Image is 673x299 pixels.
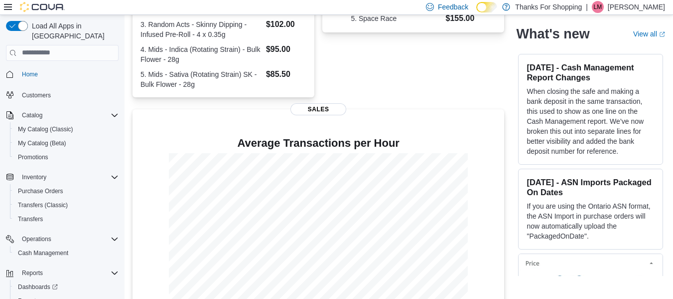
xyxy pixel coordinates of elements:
span: Operations [18,233,119,245]
button: Transfers (Classic) [10,198,123,212]
button: Operations [2,232,123,246]
dd: $102.00 [266,18,306,30]
span: Dashboards [14,281,119,293]
button: Inventory [18,171,50,183]
span: Promotions [18,153,48,161]
span: Customers [22,91,51,99]
span: Operations [22,235,51,243]
span: Inventory [22,173,46,181]
dd: $85.50 [266,68,306,80]
button: Cash Management [10,246,123,260]
dd: $155.00 [446,12,476,24]
a: Customers [18,89,55,101]
p: [PERSON_NAME] [608,1,665,13]
button: My Catalog (Classic) [10,122,123,136]
h2: What's new [516,26,589,42]
a: My Catalog (Classic) [14,123,77,135]
span: My Catalog (Beta) [18,139,66,147]
a: Dashboards [10,280,123,294]
span: Transfers [14,213,119,225]
p: If you are using the Ontario ASN format, the ASN Import in purchase orders will now automatically... [527,201,655,241]
span: Load All Apps in [GEOGRAPHIC_DATA] [28,21,119,41]
span: Promotions [14,151,119,163]
dt: 5. Mids - Sativa (Rotating Strain) SK - Bulk Flower - 28g [140,69,262,89]
span: Transfers [18,215,43,223]
span: My Catalog (Classic) [18,125,73,133]
a: My Catalog (Beta) [14,137,70,149]
span: Home [18,68,119,80]
span: Purchase Orders [14,185,119,197]
button: Inventory [2,170,123,184]
h3: [DATE] - ASN Imports Packaged On Dates [527,177,655,197]
span: Cash Management [18,249,68,257]
div: Liam Mcauley [592,1,604,13]
span: My Catalog (Beta) [14,137,119,149]
dt: 3. Random Acts - Skinny Dipping - Infused Pre-Roll - 4 x 0.35g [140,19,262,39]
p: When closing the safe and making a bank deposit in the same transaction, this used to show as one... [527,86,655,156]
a: Home [18,68,42,80]
span: Catalog [18,109,119,121]
span: Transfers (Classic) [18,201,68,209]
button: Catalog [18,109,46,121]
span: Transfers (Classic) [14,199,119,211]
span: Dark Mode [476,12,477,13]
dt: 4. Mids - Indica (Rotating Strain) - Bulk Flower - 28g [140,44,262,64]
span: Catalog [22,111,42,119]
span: LM [594,1,602,13]
a: Transfers (Classic) [14,199,72,211]
a: View allExternal link [633,30,665,38]
span: Reports [18,267,119,279]
h4: Average Transactions per Hour [140,137,496,149]
dd: $95.00 [266,43,306,55]
dt: 5. Space Race [351,13,441,23]
button: Customers [2,87,123,102]
span: Sales [290,103,346,115]
button: Catalog [2,108,123,122]
a: Promotions [14,151,52,163]
a: Dashboards [14,281,62,293]
a: Cash Management [14,247,72,259]
button: Transfers [10,212,123,226]
h3: [DATE] - Cash Management Report Changes [527,62,655,82]
span: Customers [18,88,119,101]
p: | [586,1,588,13]
span: Dashboards [18,283,58,291]
button: Operations [18,233,55,245]
span: My Catalog (Classic) [14,123,119,135]
button: Promotions [10,150,123,164]
span: Purchase Orders [18,187,63,195]
svg: External link [659,31,665,37]
span: Inventory [18,171,119,183]
span: Home [22,70,38,78]
img: Cova [20,2,65,12]
button: My Catalog (Beta) [10,136,123,150]
button: Home [2,67,123,81]
span: Cash Management [14,247,119,259]
input: Dark Mode [476,2,497,12]
a: Transfers [14,213,47,225]
p: Thanks For Shopping [515,1,582,13]
button: Reports [2,266,123,280]
button: Reports [18,267,47,279]
span: Feedback [438,2,468,12]
span: Reports [22,269,43,277]
a: Purchase Orders [14,185,67,197]
button: Purchase Orders [10,184,123,198]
